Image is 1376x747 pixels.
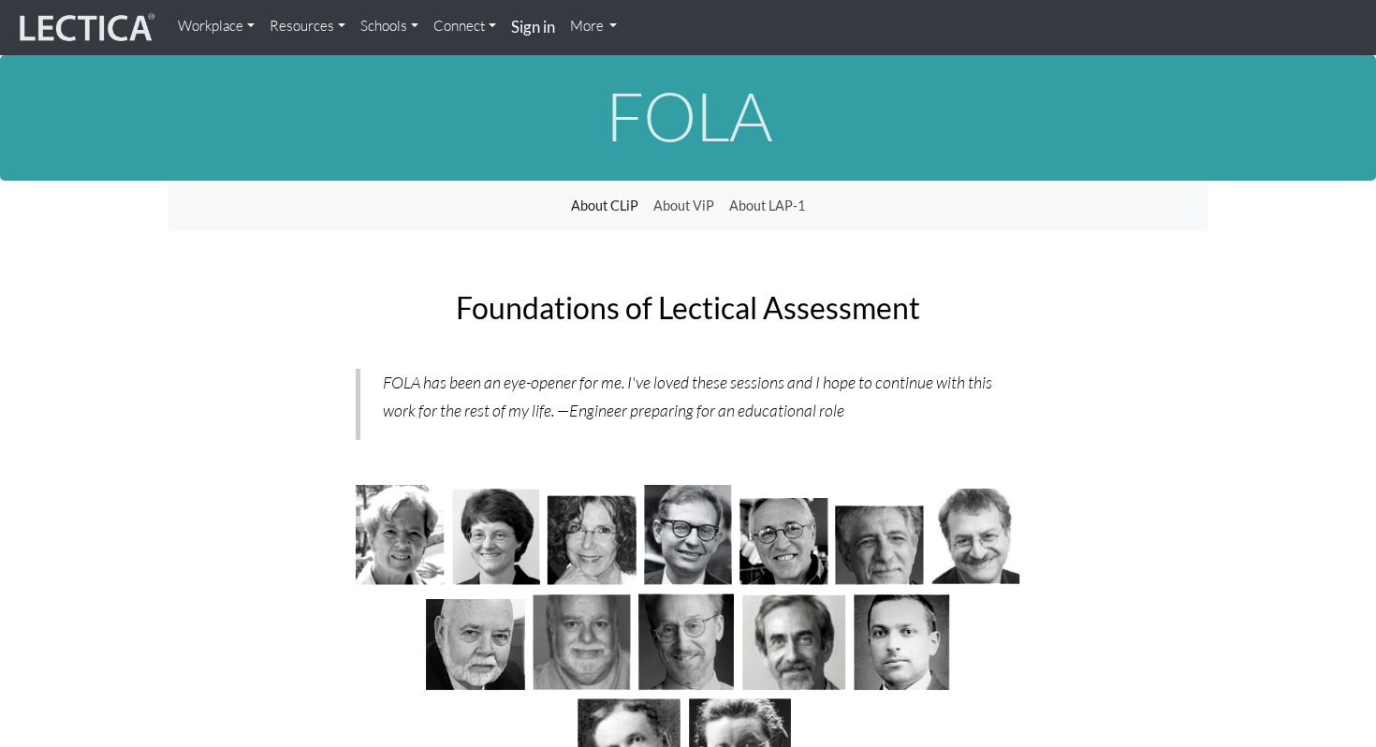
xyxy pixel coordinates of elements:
p: FOLA has been an eye-opener for me. I've loved these sessions and I hope to continue with this wo... [383,369,998,425]
strong: Sign in [511,17,555,37]
a: Sign in [504,7,563,48]
a: Workplace [170,7,262,45]
img: lecticalive [15,10,155,46]
h2: Foundations of Lectical Assessment [356,291,1020,324]
a: About LAP-1 [722,188,812,224]
a: Connect [426,7,504,45]
a: About ViP [646,188,722,224]
a: Resources [262,7,353,45]
a: About CLiP [564,188,646,224]
a: More [563,7,625,45]
h1: FOLA [168,79,1208,153]
a: Schools [353,7,426,45]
